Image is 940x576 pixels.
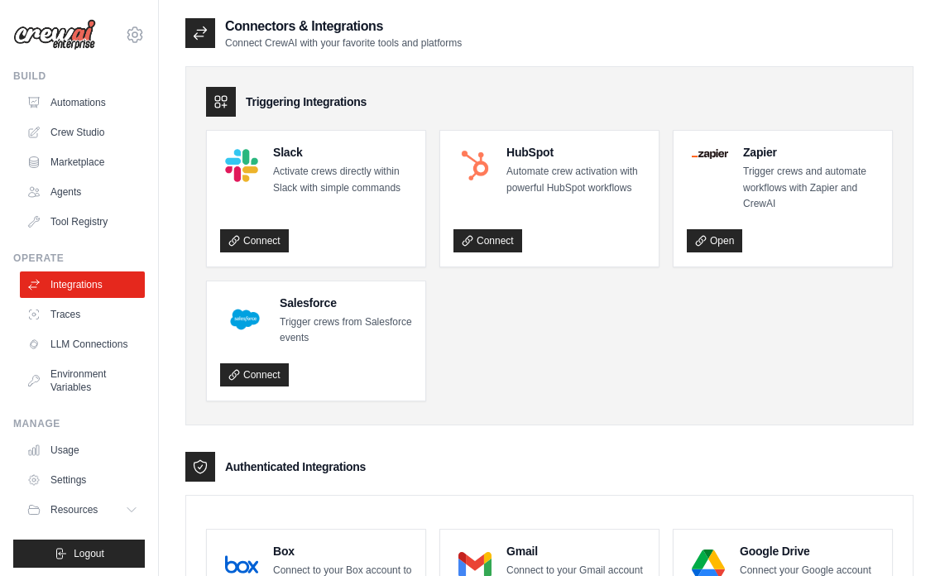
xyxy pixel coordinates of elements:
p: Automate crew activation with powerful HubSpot workflows [506,164,645,196]
div: Operate [13,252,145,265]
h4: Gmail [506,543,645,559]
h4: Slack [273,144,412,161]
a: Connect [220,229,289,252]
h2: Connectors & Integrations [225,17,462,36]
a: Open [687,229,742,252]
p: Trigger crews and automate workflows with Zapier and CrewAI [743,164,879,213]
a: Connect [220,363,289,386]
a: Marketplace [20,149,145,175]
a: Agents [20,179,145,205]
a: Connect [453,229,522,252]
h3: Triggering Integrations [246,94,367,110]
button: Resources [20,497,145,523]
h4: Google Drive [740,543,879,559]
iframe: Chat Widget [857,497,940,576]
img: Salesforce Logo [225,300,265,339]
h4: HubSpot [506,144,645,161]
a: Traces [20,301,145,328]
h4: Zapier [743,144,879,161]
img: Logo [13,19,96,50]
a: Integrations [20,271,145,298]
a: Automations [20,89,145,116]
button: Logout [13,540,145,568]
h4: Salesforce [280,295,412,311]
a: Crew Studio [20,119,145,146]
a: Environment Variables [20,361,145,401]
span: Logout [74,547,104,560]
span: Resources [50,503,98,516]
p: Trigger crews from Salesforce events [280,314,412,347]
h3: Authenticated Integrations [225,458,366,475]
a: Usage [20,437,145,463]
div: Manage [13,417,145,430]
img: HubSpot Logo [458,149,492,182]
a: LLM Connections [20,331,145,358]
div: Build [13,70,145,83]
h4: Box [273,543,412,559]
img: Zapier Logo [692,149,728,159]
p: Connect CrewAI with your favorite tools and platforms [225,36,462,50]
a: Tool Registry [20,209,145,235]
p: Activate crews directly within Slack with simple commands [273,164,412,196]
a: Settings [20,467,145,493]
img: Slack Logo [225,149,258,182]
